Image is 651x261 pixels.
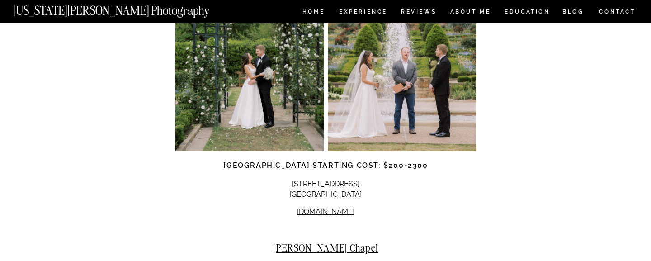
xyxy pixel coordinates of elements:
[175,179,476,199] p: [STREET_ADDRESS] [GEOGRAPHIC_DATA]
[175,242,476,253] h2: [PERSON_NAME] Chapel
[504,9,551,17] a: EDUCATION
[562,9,584,17] a: BLOG
[339,9,387,17] a: Experience
[297,207,354,216] a: [DOMAIN_NAME]
[13,5,240,12] a: [US_STATE][PERSON_NAME] Photography
[401,9,435,17] a: REVIEWS
[450,9,491,17] a: ABOUT ME
[301,9,326,17] a: HOME
[599,7,636,17] a: CONTACT
[223,161,428,170] strong: [GEOGRAPHIC_DATA] starting cost: $200-2300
